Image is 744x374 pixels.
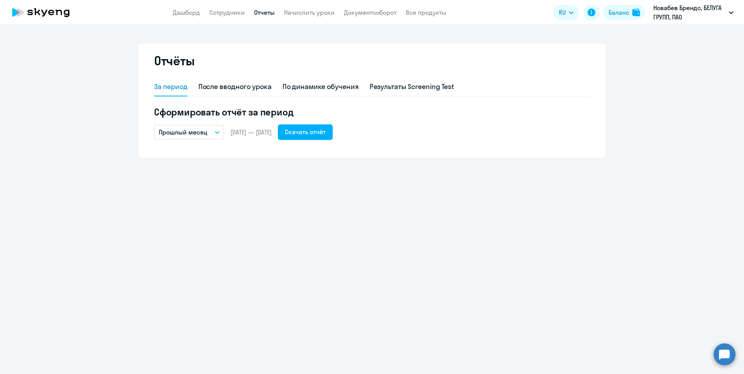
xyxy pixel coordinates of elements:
button: RU [553,5,579,20]
div: За период [154,82,188,92]
a: Сотрудники [209,9,245,16]
p: Прошлый месяц [159,128,207,137]
h2: Отчёты [154,53,195,68]
img: balance [632,9,640,16]
button: Скачать отчёт [278,124,333,140]
a: Документооборот [344,9,397,16]
a: Отчеты [254,9,275,16]
div: Баланс [609,8,629,17]
div: После вводного урока [198,82,272,92]
div: Результаты Screening Test [370,82,454,92]
button: Прошлый месяц [154,125,224,140]
a: Дашборд [173,9,200,16]
a: Начислить уроки [284,9,335,16]
span: [DATE] — [DATE] [230,128,272,136]
button: Новабев Брендс, БЕЛУГА ГРУПП, ПАО [649,3,737,22]
div: По динамике обучения [283,82,359,92]
button: Балансbalance [604,5,645,20]
h5: Сформировать отчёт за период [154,106,590,118]
a: Все продукты [406,9,446,16]
span: RU [559,8,566,17]
div: Скачать отчёт [285,127,326,136]
p: Новабев Брендс, БЕЛУГА ГРУПП, ПАО [653,3,726,22]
